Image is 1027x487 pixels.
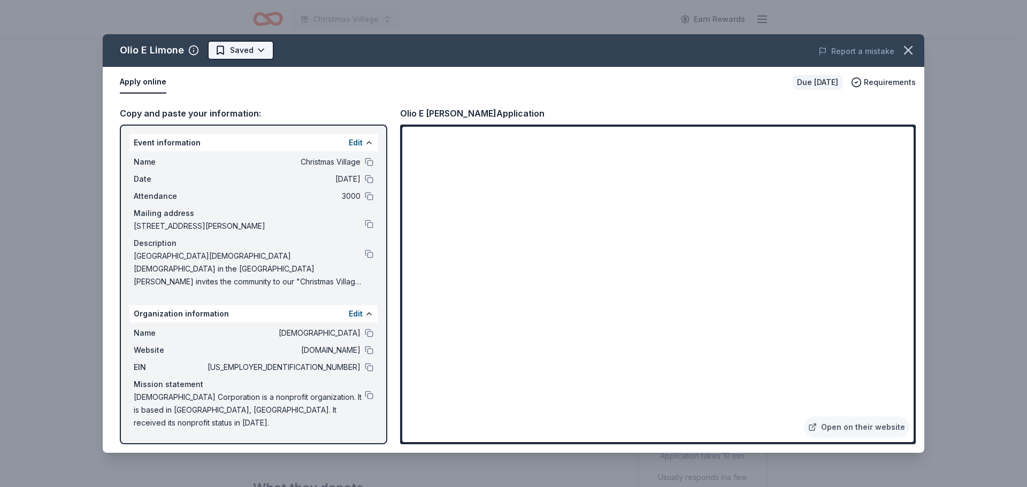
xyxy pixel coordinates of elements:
span: Date [134,173,205,185]
button: Requirements [851,76,916,89]
div: Mission statement [134,378,373,391]
button: Report a mistake [818,45,894,58]
span: Name [134,327,205,339]
span: [DATE] [205,173,361,185]
div: Mailing address [134,207,373,220]
span: Christmas Village [205,156,361,168]
button: Saved [208,41,274,60]
div: Due [DATE] [793,75,842,90]
button: Apply online [120,71,166,94]
div: Olio E [PERSON_NAME] Application [400,106,545,120]
span: Name [134,156,205,168]
span: Attendance [134,190,205,203]
span: [DEMOGRAPHIC_DATA] [205,327,361,339]
span: [DEMOGRAPHIC_DATA] Corporation is a nonprofit organization. It is based in [GEOGRAPHIC_DATA], [GE... [134,391,365,429]
div: Olio E Limone [120,42,184,59]
span: Website [134,344,205,357]
div: Copy and paste your information: [120,106,387,120]
div: Event information [129,134,378,151]
span: Saved [230,44,254,57]
div: Organization information [129,305,378,322]
span: Requirements [864,76,916,89]
button: Edit [349,307,363,320]
button: Edit [349,136,363,149]
span: [GEOGRAPHIC_DATA][DEMOGRAPHIC_DATA][DEMOGRAPHIC_DATA] in the [GEOGRAPHIC_DATA][PERSON_NAME] invit... [134,250,365,288]
a: Open on their website [804,416,909,438]
span: 3000 [205,190,361,203]
span: EIN [134,361,205,374]
span: [DOMAIN_NAME] [205,344,361,357]
span: [STREET_ADDRESS][PERSON_NAME] [134,220,365,233]
span: [US_EMPLOYER_IDENTIFICATION_NUMBER] [205,361,361,374]
iframe: To enrich screen reader interactions, please activate Accessibility in Grammarly extension settings [402,127,914,442]
div: Description [134,237,373,250]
